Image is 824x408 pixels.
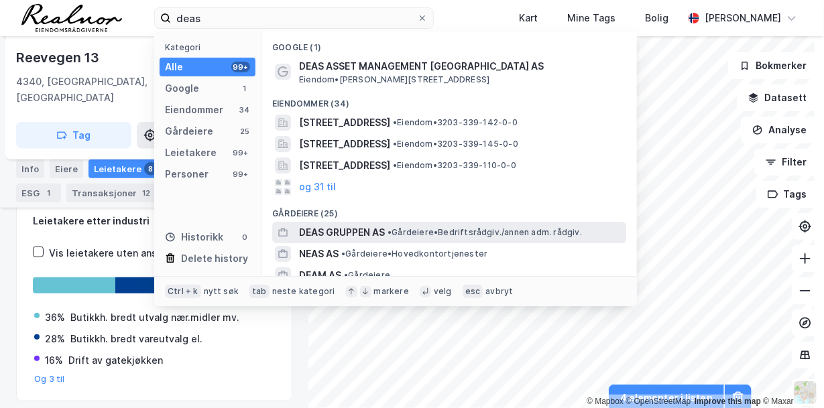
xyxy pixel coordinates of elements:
span: [STREET_ADDRESS] [299,136,390,152]
span: • [341,249,345,259]
div: 28% [45,331,65,347]
div: Eiere [50,159,83,178]
div: esc [463,285,483,298]
span: Gårdeiere • Hovedkontortjenester [341,249,487,259]
div: 1 [239,83,250,94]
div: Kontrollprogram for chat [757,344,824,408]
div: Delete history [181,251,248,267]
a: Improve this map [695,397,761,406]
div: Google [165,80,199,96]
span: DEAS GRUPPEN AS [299,224,385,241]
div: Drift av gatekjøkken [68,352,163,368]
div: Google (1) [261,31,637,56]
span: Gårdeiere • Bedriftsrådgiv./annen adm. rådgiv. [388,227,582,238]
button: Datasett [737,84,819,111]
button: Bokmerker [728,52,819,79]
div: tab [249,285,270,298]
span: DEAM AS [299,267,341,283]
div: velg [434,286,452,297]
div: Historikk [165,229,223,245]
div: Mine Tags [567,10,615,26]
div: Gårdeiere (25) [261,198,637,222]
div: Personer [165,166,209,182]
span: Eiendom • 3203-339-145-0-0 [393,139,518,149]
div: ESG [16,184,61,202]
span: Gårdeiere [344,270,390,281]
div: 99+ [231,169,250,180]
div: neste kategori [272,286,335,297]
img: realnor-logo.934646d98de889bb5806.png [21,4,122,32]
span: • [393,117,397,127]
div: 99+ [231,147,250,158]
span: Eiendom • 3203-339-142-0-0 [393,117,518,128]
div: 12 [139,186,153,200]
button: Filter [754,149,819,176]
div: Vis leietakere uten ansatte [49,245,176,261]
div: Leietakere [89,159,163,178]
iframe: Chat Widget [757,344,824,408]
span: NEAS AS [299,246,339,262]
div: Kart [519,10,538,26]
button: Analyse [741,117,819,143]
div: 34 [239,105,250,115]
span: Eiendom • 3203-339-110-0-0 [393,160,516,171]
a: Mapbox [587,397,624,406]
div: Info [16,159,44,178]
div: markere [374,286,409,297]
div: Transaksjoner [66,184,158,202]
div: Butikkh. bredt utvalg nær.midler mv. [70,310,239,326]
div: 4340, [GEOGRAPHIC_DATA], [GEOGRAPHIC_DATA] [16,74,241,106]
div: 36% [45,310,65,326]
div: 0 [239,232,250,243]
div: Reevegen 13 [16,47,102,68]
div: Eiendommer [165,102,223,118]
span: [STREET_ADDRESS] [299,115,390,131]
div: 8 [144,162,158,176]
span: [STREET_ADDRESS] [299,157,390,174]
div: 16% [45,352,63,368]
div: Alle [165,59,183,75]
button: Tags [756,181,819,208]
div: avbryt [485,286,513,297]
div: Kategori [165,42,255,52]
span: • [344,270,348,280]
div: 99+ [231,62,250,72]
div: Eiendommer (34) [261,88,637,112]
input: Søk på adresse, matrikkel, gårdeiere, leietakere eller personer [171,8,417,28]
span: • [393,139,397,149]
div: Butikkh. bredt vareutvalg el. [70,331,202,347]
button: og 31 til [299,179,336,195]
a: OpenStreetMap [626,397,691,406]
span: Eiendom • [PERSON_NAME][STREET_ADDRESS] [299,74,489,85]
div: Ctrl + k [165,285,201,298]
div: nytt søk [204,286,239,297]
div: [PERSON_NAME] [705,10,781,26]
div: Gårdeiere [165,123,213,139]
button: Og 3 til [34,374,65,385]
div: Leietakere etter industri [33,213,276,229]
span: • [388,227,392,237]
div: 25 [239,126,250,137]
span: DEAS ASSET MANAGEMENT [GEOGRAPHIC_DATA] AS [299,58,621,74]
div: Leietakere [165,145,217,161]
span: • [393,160,397,170]
button: Tag [16,122,131,149]
div: 1 [42,186,56,200]
div: Bolig [645,10,668,26]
